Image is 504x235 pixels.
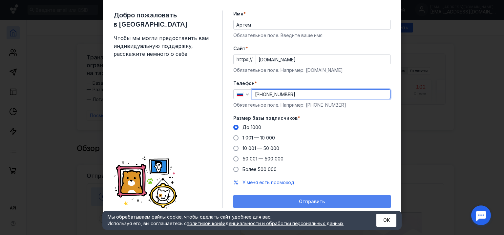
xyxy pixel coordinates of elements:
[233,11,243,17] span: Имя
[299,199,325,204] span: Отправить
[233,67,391,74] div: Обязательное поле. Например: [DOMAIN_NAME]
[242,145,279,151] span: 10 001 — 50 000
[114,11,212,29] span: Добро пожаловать в [GEOGRAPHIC_DATA]
[242,166,277,172] span: Более 500 000
[187,221,344,226] a: политикой конфиденциальности и обработки персональных данных
[242,156,283,161] span: 50 001 — 500 000
[376,214,396,227] button: ОК
[242,124,261,130] span: До 1000
[242,135,275,140] span: 1 001 — 10 000
[114,34,212,58] span: Чтобы мы могли предоставить вам индивидуальную поддержку, расскажите немного о себе
[233,80,255,87] span: Телефон
[233,195,391,208] button: Отправить
[242,180,294,185] span: У меня есть промокод
[233,102,391,108] div: Обязательное поле. Например: [PHONE_NUMBER]
[233,32,391,39] div: Обязательное поле. Введите ваше имя
[108,214,360,227] div: Мы обрабатываем файлы cookie, чтобы сделать сайт удобнее для вас. Используя его, вы соглашаетесь c
[242,179,294,186] button: У меня есть промокод
[233,115,298,121] span: Размер базы подписчиков
[233,45,246,52] span: Cайт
